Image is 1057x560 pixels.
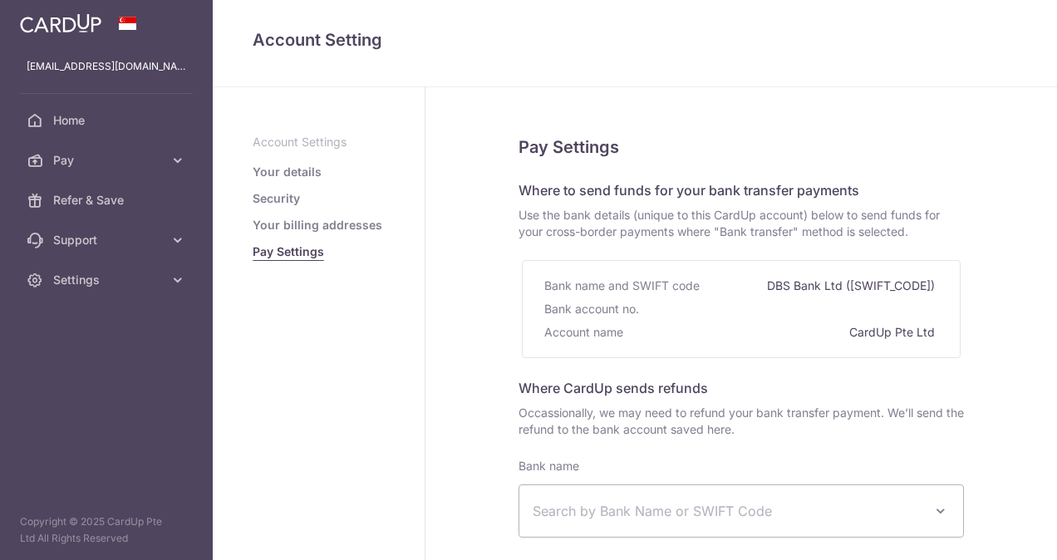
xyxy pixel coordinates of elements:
[53,272,163,288] span: Settings
[253,134,385,150] p: Account Settings
[519,380,708,396] span: Where CardUp sends refunds
[253,217,382,233] a: Your billing addresses
[544,297,642,321] div: Bank account no.
[53,232,163,248] span: Support
[253,243,324,260] a: Pay Settings
[53,112,163,129] span: Home
[533,501,923,521] span: Search by Bank Name or SWIFT Code
[53,192,163,209] span: Refer & Save
[20,13,101,33] img: CardUp
[253,30,382,50] span: translation missing: en.refund_bank_accounts.show.title.account_setting
[27,58,186,75] p: [EMAIL_ADDRESS][DOMAIN_NAME]
[253,190,300,207] a: Security
[544,274,703,297] div: Bank name and SWIFT code
[849,321,938,344] div: CardUp Pte Ltd
[519,182,859,199] span: Where to send funds for your bank transfer payments
[253,164,322,180] a: Your details
[519,405,964,438] span: Occassionally, we may need to refund your bank transfer payment. We’ll send the refund to the ban...
[519,134,964,160] h5: Pay Settings
[767,274,938,297] div: DBS Bank Ltd ([SWIFT_CODE])
[53,152,163,169] span: Pay
[519,207,964,240] span: Use the bank details (unique to this CardUp account) below to send funds for your cross-border pa...
[519,458,579,474] label: Bank name
[544,321,627,344] div: Account name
